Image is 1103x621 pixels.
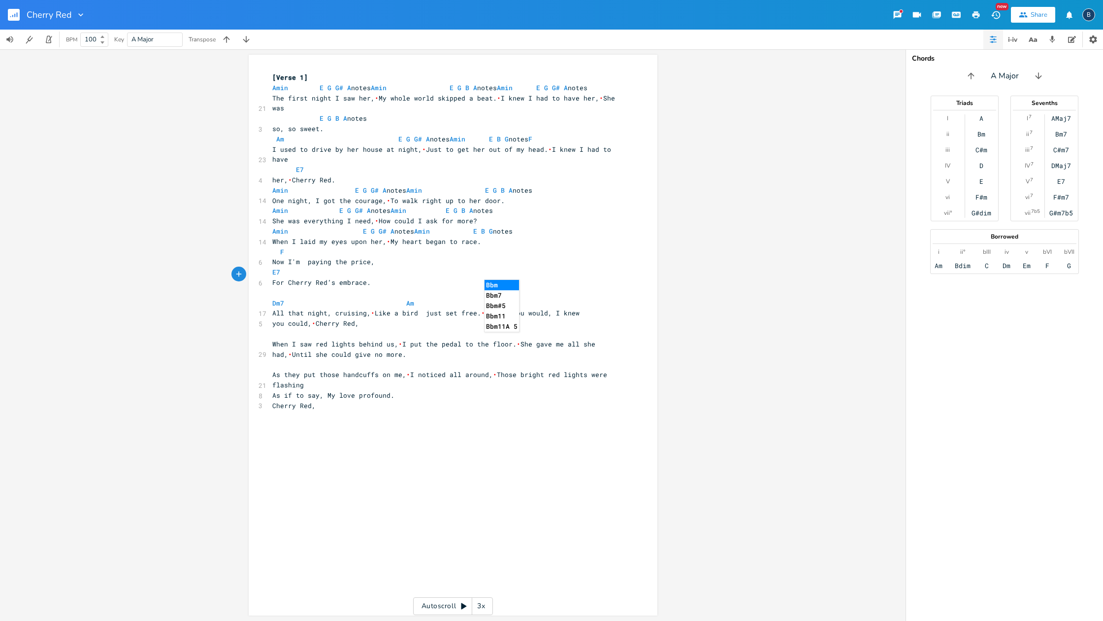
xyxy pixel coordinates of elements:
span: G [347,206,351,215]
span: \u2028 [398,340,402,348]
span: Amin [371,83,387,92]
div: Share [1031,10,1047,19]
span: \u2028 [371,309,375,317]
div: AMaj7 [1051,114,1071,122]
div: ii [1026,130,1029,138]
span: A [343,114,347,123]
div: i [938,248,940,256]
span: G [406,135,410,143]
div: bVII [1064,248,1074,256]
span: \u2028 [493,370,497,379]
div: C [985,262,989,270]
sup: 7b5 [1031,207,1040,215]
div: Dm [1003,262,1010,270]
div: I [1027,114,1028,122]
sup: 7 [1029,113,1032,121]
div: Em [1023,262,1031,270]
span: her, Cherry Red. [272,175,335,184]
span: When I laid my eyes upon her, My heart began to race. [272,237,481,246]
span: G# [335,83,343,92]
span: A [509,186,513,195]
span: F [528,135,532,143]
span: E [355,186,359,195]
span: For Cherry Red’s embrace. [272,278,371,287]
span: A [473,83,477,92]
span: E [485,186,489,195]
div: New [996,3,1008,10]
span: \u2028 [375,216,379,225]
div: iii [1025,146,1030,154]
div: Transpose [189,36,216,42]
span: Amin [272,206,288,215]
span: B [501,186,505,195]
span: E [450,83,454,92]
div: IV [945,162,950,170]
span: A [390,227,394,236]
div: iii [945,146,950,154]
div: G#m7b5 [1049,209,1073,217]
span: \u2028 [387,196,390,205]
div: G#dim [972,209,991,217]
span: Amin [272,186,288,195]
span: \u2028 [288,350,292,359]
span: Amin [406,186,422,195]
span: G# [414,135,422,143]
span: G [493,186,497,195]
span: so, so sweet. [272,124,324,133]
div: BPM [66,37,77,42]
span: \u2028 [517,340,520,348]
span: G [363,186,367,195]
span: Amin [390,206,406,215]
div: vii° [944,209,952,217]
span: A [426,135,430,143]
span: A Major [131,35,154,44]
div: F#m [975,193,987,201]
span: notes notes [272,135,599,143]
span: G# [379,227,387,236]
span: notes notes [272,186,532,195]
div: v [1025,248,1028,256]
span: G [457,83,461,92]
span: Cherry Red [27,10,72,19]
span: B [481,227,485,236]
span: G [327,83,331,92]
span: She was everything I need, How could I ask for more? [272,216,477,225]
span: G [544,83,548,92]
span: Am [276,135,284,143]
div: E7 [1057,177,1065,185]
div: Sevenths [1011,100,1078,106]
span: E [398,135,402,143]
span: E [320,114,324,123]
span: \u2028 [406,370,410,379]
div: ii° [960,248,965,256]
span: Amin [414,227,430,236]
span: A [367,206,371,215]
span: \u2028 [599,94,603,103]
span: Now I'm paying the price, [272,257,375,266]
span: I used to drive by her house at night, Just to get her out of my head. I knew I had to have [272,145,615,164]
sup: 7 [1030,176,1033,184]
div: A [979,114,983,122]
span: A [564,83,568,92]
div: bVI [1043,248,1052,256]
span: \u2028 [312,319,316,328]
span: As they put those handcuffs on me, I noticed all around, Those bright red lights were flashing [272,370,611,389]
span: Amin [497,83,513,92]
div: vi [945,193,950,201]
span: A Major [991,70,1019,82]
span: Dm7 [272,299,284,308]
li: Bbm7 [485,290,519,301]
div: vii [1025,209,1031,217]
span: notes notes notes [272,83,587,92]
span: \u2028 [288,175,292,184]
span: E [320,83,324,92]
span: G [327,114,331,123]
div: Autoscroll [413,597,493,615]
span: Amin [450,135,465,143]
div: 3x [472,597,490,615]
span: \u2028 [481,309,485,317]
span: As if to say, My love profound. [272,391,394,400]
span: G# [371,186,379,195]
div: V [946,177,950,185]
span: G# [355,206,363,215]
